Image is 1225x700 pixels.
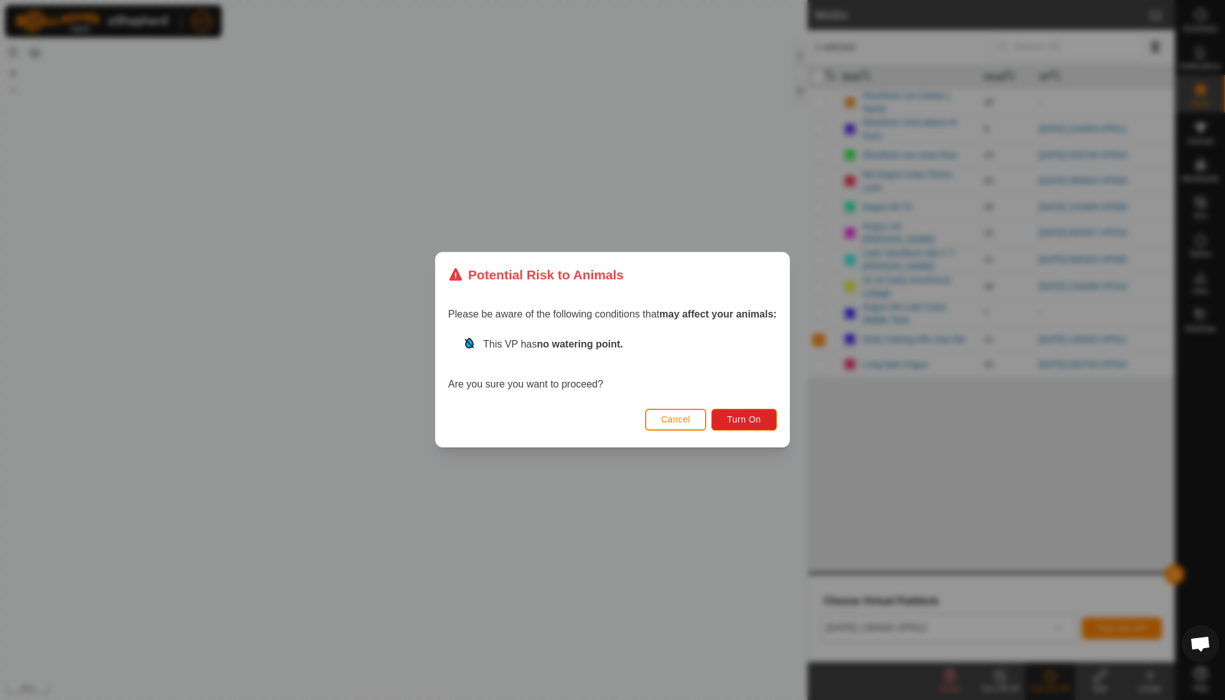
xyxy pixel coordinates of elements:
[645,409,707,431] button: Cancel
[483,339,623,350] span: This VP has
[448,309,777,320] span: Please be aware of the following conditions that
[727,415,761,425] span: Turn On
[448,265,624,284] div: Potential Risk to Animals
[1182,625,1219,662] a: Open chat
[659,309,777,320] strong: may affect your animals:
[448,337,777,392] div: Are you sure you want to proceed?
[661,415,691,425] span: Cancel
[537,339,623,350] strong: no watering point.
[712,409,777,431] button: Turn On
